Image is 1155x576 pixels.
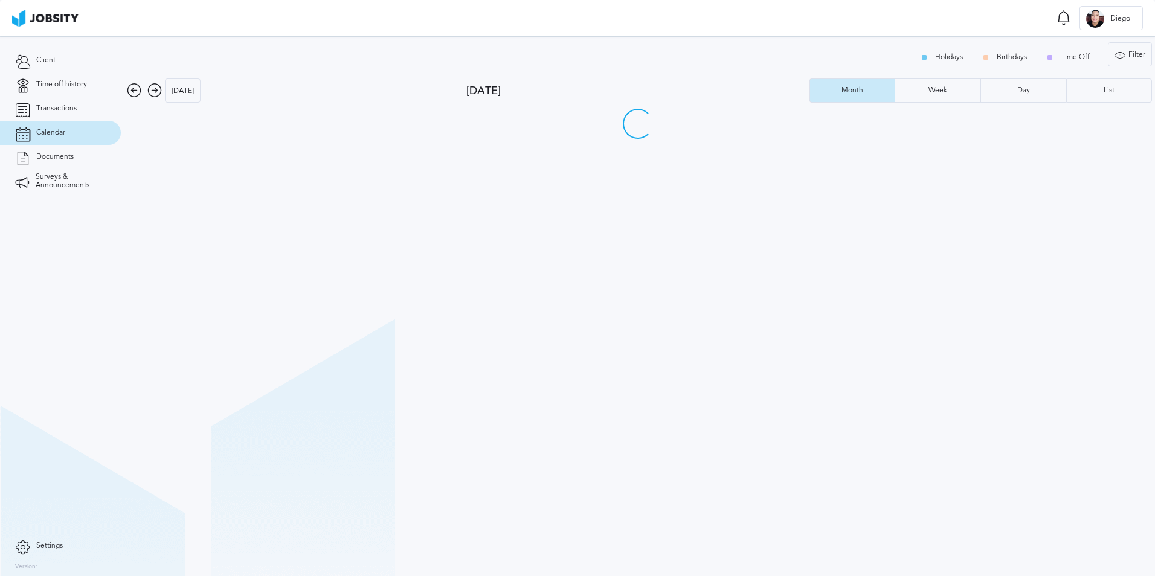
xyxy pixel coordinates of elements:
div: [DATE] [166,79,200,103]
button: List [1066,78,1152,103]
label: Version: [15,563,37,571]
button: Filter [1108,42,1152,66]
span: Time off history [36,80,87,89]
div: Day [1011,86,1036,95]
span: Diego [1104,14,1136,23]
span: Calendar [36,129,65,137]
span: Surveys & Announcements [36,173,106,190]
div: List [1098,86,1121,95]
button: Day [980,78,1066,103]
button: [DATE] [165,78,201,103]
div: Filter [1108,43,1151,67]
div: Week [922,86,953,95]
button: Week [895,78,980,103]
img: ab4bad089aa723f57921c736e9817d99.png [12,10,79,27]
div: [DATE] [466,85,809,97]
button: Month [809,78,895,103]
div: D [1086,10,1104,28]
span: Settings [36,542,63,550]
div: Month [835,86,869,95]
span: Client [36,56,56,65]
span: Documents [36,153,74,161]
button: DDiego [1079,6,1143,30]
span: Transactions [36,104,77,113]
